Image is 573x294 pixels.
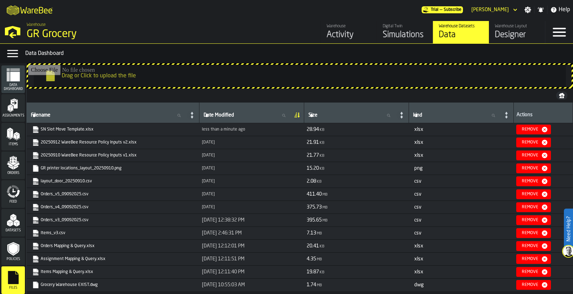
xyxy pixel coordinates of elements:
li: menu Data Dashboard [1,65,25,93]
span: Files [1,286,25,290]
div: Updated: 9/9/2025, 4:56:15 PM Created: 9/9/2025, 4:56:15 PM [202,192,301,197]
a: link-to-https://s3.eu-west-1.amazonaws.com/drive.app.warebee.com/e451d98b-95f6-4604-91ff-c80219f9... [32,165,192,172]
span: 2.08 [307,179,316,184]
div: Activity [327,29,371,41]
a: link-to-https://s3.eu-west-1.amazonaws.com/drive.app.warebee.com/e451d98b-95f6-4604-91ff-c80219f9... [32,281,192,288]
span: MB [317,283,322,287]
label: button-toggle-Settings [521,6,534,13]
button: button-Remove [516,189,551,199]
span: MB [317,258,322,261]
span: png [414,166,423,171]
div: Updated: 9/10/2025, 8:58:29 PM Created: 9/10/2025, 8:58:29 PM [202,166,301,171]
div: Data Dashboard [25,49,570,58]
a: link-to-/wh/i/e451d98b-95f6-4604-91ff-c80219f9c36d/pricing/ [422,6,463,13]
div: Simulations [383,29,427,41]
span: 411.40 [307,192,322,197]
li: menu Datasets [1,209,25,237]
span: KB [320,245,325,248]
a: link-to-https://s3.eu-west-1.amazonaws.com/drive.app.warebee.com/e451d98b-95f6-4604-91ff-c80219f9... [32,217,192,224]
div: Remove [519,244,541,248]
div: Remove [519,282,541,287]
span: csv [414,231,421,236]
span: csv [414,205,421,210]
div: Remove [519,127,541,132]
button: button-Remove [516,280,551,290]
span: MB [322,206,328,210]
button: button-Remove [516,150,551,160]
button: button-Remove [516,228,551,238]
div: Updated: 9/11/2025, 11:30:56 AM Created: 9/11/2025, 11:30:56 AM [202,153,301,158]
div: Warehouse Datasets [439,24,483,29]
div: Remove [519,269,541,274]
span: xlsx [414,153,423,158]
span: Orders_v3_09092025.csv [31,215,195,225]
label: button-toggle-Notifications [534,6,547,13]
span: SN Slot Move Template.xlsx [31,125,195,134]
span: KB [320,271,325,274]
span: Grocery Warehouse EXIST.dwg [31,280,195,290]
a: link-to-https://s3.eu-west-1.amazonaws.com/drive.app.warebee.com/e451d98b-95f6-4604-91ff-c80219f9... [32,139,192,146]
a: link-to-/wh/i/e451d98b-95f6-4604-91ff-c80219f9c36d/designer [489,21,545,43]
div: Digital Twin [383,24,427,29]
a: link-to-https://s3.eu-west-1.amazonaws.com/drive.app.warebee.com/e451d98b-95f6-4604-91ff-c80219f9... [32,243,192,250]
div: Remove [519,192,541,197]
span: Orders Mapping & Query.xlsx [31,241,195,251]
div: Updated: 9/12/2025, 11:00:09 AM Created: 9/12/2025, 11:00:09 AM [202,140,301,145]
a: link-to-https://s3.eu-west-1.amazonaws.com/drive.app.warebee.com/e451d98b-95f6-4604-91ff-c80219f9... [32,204,192,211]
span: MB [322,219,328,223]
li: menu Orders [1,152,25,180]
div: Updated: 9/16/2025, 2:59:02 PM Created: 9/16/2025, 2:59:02 PM [202,127,301,132]
span: 4.35 [307,257,316,261]
button: button- [556,91,567,100]
div: Remove [519,140,541,145]
div: Actions [517,112,570,119]
span: KB [320,141,325,145]
div: Updated: 9/10/2025, 8:57:05 PM Created: 9/10/2025, 8:57:05 PM [202,179,301,184]
span: Datasets [1,229,25,232]
div: Remove [519,153,541,158]
span: [DATE] 12:11:51 PM [202,256,245,262]
button: button-Remove [516,163,551,173]
div: Remove [519,179,541,184]
span: label [31,112,50,118]
span: MB [317,232,322,236]
span: Help [559,6,570,14]
button: button-Remove [516,215,551,225]
span: Warehouse [27,22,46,27]
button: button-Remove [516,125,551,134]
a: link-to-https://s3.eu-west-1.amazonaws.com/drive.app.warebee.com/e451d98b-95f6-4604-91ff-c80219f9... [32,178,192,185]
span: label [413,112,422,118]
span: Orders_v5_09092025.csv [31,189,195,199]
div: DropdownMenuValue-Sandhya Gopakumar [471,7,509,13]
span: KB [320,154,325,158]
span: csv [414,192,421,197]
span: Items [1,142,25,146]
span: Assignment Mapping & Query.xlsx [31,254,195,264]
button: button-Remove [516,138,551,147]
div: Remove [519,166,541,171]
span: Orders_v4_09092025.csv [31,202,195,212]
li: menu Assignments [1,94,25,122]
span: 21.91 [307,140,319,145]
span: xlsx [414,269,423,274]
a: link-to-https://s3.eu-west-1.amazonaws.com/drive.app.warebee.com/e451d98b-95f6-4604-91ff-c80219f9... [32,152,192,159]
span: xlsx [414,257,423,261]
li: menu Items [1,123,25,151]
a: link-to-https://s3.eu-west-1.amazonaws.com/drive.app.warebee.com/e451d98b-95f6-4604-91ff-c80219f9... [32,255,192,262]
div: Remove [519,205,541,210]
span: 28.94 [307,127,319,132]
span: 21.77 [307,153,319,158]
span: 20250910 WareBee Resource Policy Inputs v1.xlsx [31,150,195,160]
li: menu Feed [1,180,25,208]
span: dwg [414,282,424,287]
span: label [204,112,234,118]
span: KB [317,180,322,184]
span: KB [320,167,325,171]
li: menu Policies [1,238,25,266]
span: Feed [1,200,25,204]
div: Remove [519,257,541,261]
button: button-Remove [516,254,551,264]
input: label [412,111,501,120]
input: label [202,111,291,120]
span: [DATE] 12:38:32 PM [202,217,245,223]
